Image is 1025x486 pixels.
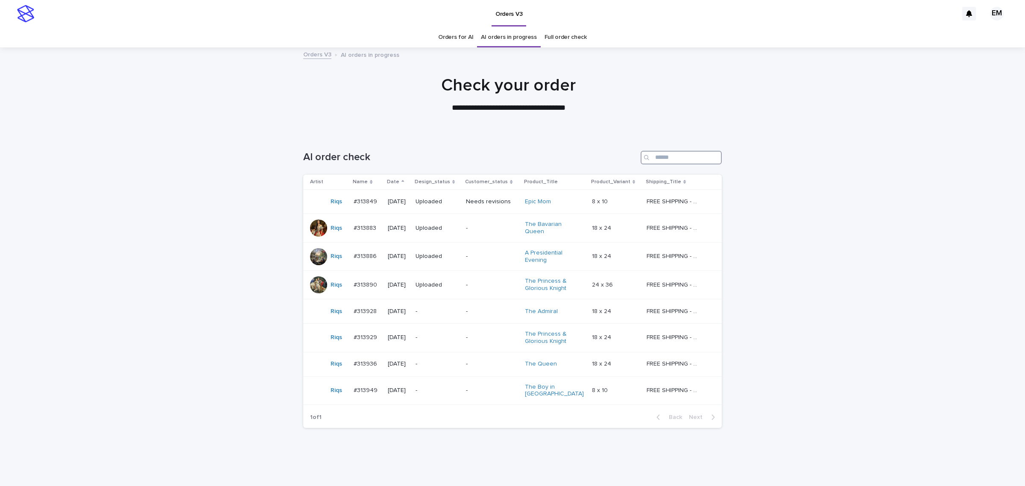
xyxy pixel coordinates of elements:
p: 18 x 24 [592,223,613,232]
p: [DATE] [388,334,409,341]
a: The Princess & Glorious Knight [525,278,578,292]
p: FREE SHIPPING - preview in 1-2 business days, after your approval delivery will take 5-10 b.d. [647,196,702,205]
p: #313886 [354,251,378,260]
p: Uploaded [416,198,459,205]
p: #313890 [354,280,379,289]
a: Riqs [331,308,342,315]
a: Riqs [331,334,342,341]
p: - [466,387,518,394]
p: Name [353,177,368,187]
p: Needs revisions [466,198,518,205]
a: The Admiral [525,308,558,315]
p: Date [387,177,399,187]
p: [DATE] [388,198,409,205]
a: A Presidential Evening [525,249,578,264]
tr: Riqs #313883#313883 [DATE]Uploaded-The Bavarian Queen 18 x 2418 x 24 FREE SHIPPING - preview in 1... [303,214,722,243]
p: Product_Title [524,177,558,187]
p: [DATE] [388,360,409,368]
p: Uploaded [416,253,459,260]
p: Design_status [415,177,450,187]
a: The Boy in [GEOGRAPHIC_DATA] [525,384,584,398]
p: #313883 [354,223,378,232]
tr: Riqs #313928#313928 [DATE]--The Admiral 18 x 2418 x 24 FREE SHIPPING - preview in 1-2 business da... [303,299,722,323]
p: 18 x 24 [592,306,613,315]
p: Shipping_Title [646,177,681,187]
a: Riqs [331,198,342,205]
p: - [416,334,459,341]
p: - [416,360,459,368]
div: EM [990,7,1004,20]
h1: AI order check [303,151,637,164]
span: Back [664,414,682,420]
tr: Riqs #313949#313949 [DATE]--The Boy in [GEOGRAPHIC_DATA] 8 x 108 x 10 FREE SHIPPING - preview in ... [303,376,722,405]
p: #313928 [354,306,378,315]
p: 24 x 36 [592,280,615,289]
p: Artist [310,177,323,187]
button: Back [650,413,685,421]
h1: Check your order [299,75,718,96]
p: #313949 [354,385,379,394]
p: 8 x 10 [592,196,609,205]
a: Orders for AI [438,27,473,47]
p: - [466,334,518,341]
p: [DATE] [388,387,409,394]
p: 18 x 24 [592,332,613,341]
p: - [466,360,518,368]
p: [DATE] [388,253,409,260]
tr: Riqs #313849#313849 [DATE]UploadedNeeds revisionsEpic Mom 8 x 108 x 10 FREE SHIPPING - preview in... [303,190,722,214]
a: The Bavarian Queen [525,221,578,235]
tr: Riqs #313890#313890 [DATE]Uploaded-The Princess & Glorious Knight 24 x 3624 x 36 FREE SHIPPING - ... [303,271,722,299]
p: #313929 [354,332,379,341]
p: FREE SHIPPING - preview in 1-2 business days, after your approval delivery will take 5-10 b.d. [647,251,702,260]
p: FREE SHIPPING - preview in 1-2 business days, after your approval delivery will take 5-10 b.d. [647,223,702,232]
a: Riqs [331,387,342,394]
p: Uploaded [416,225,459,232]
p: - [416,387,459,394]
a: Riqs [331,281,342,289]
p: FREE SHIPPING - preview in 1-2 business days, after your approval delivery will take 5-10 b.d. [647,280,702,289]
a: AI orders in progress [481,27,537,47]
p: FREE SHIPPING - preview in 1-2 business days, after your approval delivery will take 5-10 b.d. [647,332,702,341]
p: - [466,225,518,232]
p: FREE SHIPPING - preview in 1-2 business days, after your approval delivery will take 5-10 b.d. [647,385,702,394]
p: - [466,308,518,315]
p: - [466,253,518,260]
tr: Riqs #313936#313936 [DATE]--The Queen 18 x 2418 x 24 FREE SHIPPING - preview in 1-2 business days... [303,352,722,376]
p: - [466,281,518,289]
a: Full order check [545,27,587,47]
a: Riqs [331,253,342,260]
p: #313849 [354,196,379,205]
a: Riqs [331,225,342,232]
p: - [416,308,459,315]
a: Epic Mom [525,198,551,205]
button: Next [685,413,722,421]
p: Uploaded [416,281,459,289]
span: Next [689,414,708,420]
p: #313936 [354,359,379,368]
img: stacker-logo-s-only.png [17,5,34,22]
p: 18 x 24 [592,359,613,368]
tr: Riqs #313929#313929 [DATE]--The Princess & Glorious Knight 18 x 2418 x 24 FREE SHIPPING - preview... [303,323,722,352]
p: [DATE] [388,281,409,289]
a: Orders V3 [303,49,331,59]
p: 8 x 10 [592,385,609,394]
input: Search [641,151,722,164]
p: [DATE] [388,308,409,315]
p: FREE SHIPPING - preview in 1-2 business days, after your approval delivery will take 5-10 b.d. [647,306,702,315]
a: The Princess & Glorious Knight [525,331,578,345]
p: AI orders in progress [341,50,399,59]
tr: Riqs #313886#313886 [DATE]Uploaded-A Presidential Evening 18 x 2418 x 24 FREE SHIPPING - preview ... [303,242,722,271]
p: 1 of 1 [303,407,328,428]
p: FREE SHIPPING - preview in 1-2 business days, after your approval delivery will take 5-10 b.d. [647,359,702,368]
a: Riqs [331,360,342,368]
p: Product_Variant [591,177,630,187]
p: 18 x 24 [592,251,613,260]
p: Customer_status [465,177,508,187]
p: [DATE] [388,225,409,232]
a: The Queen [525,360,557,368]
